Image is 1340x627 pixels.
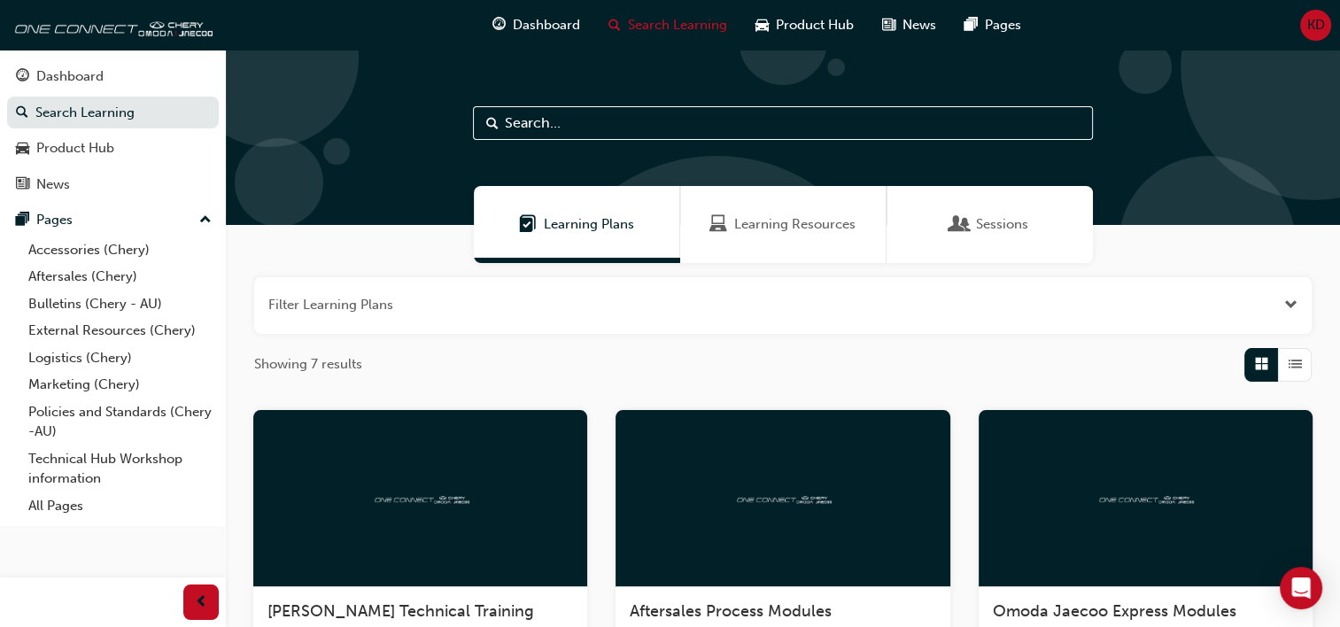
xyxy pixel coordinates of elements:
[868,7,950,43] a: news-iconNews
[902,15,936,35] span: News
[887,186,1093,263] a: SessionsSessions
[16,213,29,228] span: pages-icon
[882,14,895,36] span: news-icon
[7,204,219,236] button: Pages
[195,592,208,614] span: prev-icon
[628,15,727,35] span: Search Learning
[254,354,362,375] span: Showing 7 results
[1255,354,1268,375] span: Grid
[21,263,219,290] a: Aftersales (Chery)
[478,7,594,43] a: guage-iconDashboard
[544,214,634,235] span: Learning Plans
[594,7,741,43] a: search-iconSearch Learning
[21,371,219,399] a: Marketing (Chery)
[9,7,213,43] img: oneconnect
[964,14,978,36] span: pages-icon
[267,601,534,621] span: [PERSON_NAME] Technical Training
[1289,354,1302,375] span: List
[21,445,219,492] a: Technical Hub Workshop information
[36,138,114,159] div: Product Hub
[492,14,506,36] span: guage-icon
[755,14,769,36] span: car-icon
[1300,10,1331,41] button: KD
[486,113,499,134] span: Search
[985,15,1021,35] span: Pages
[7,97,219,129] a: Search Learning
[608,14,621,36] span: search-icon
[951,214,969,235] span: Sessions
[993,601,1236,621] span: Omoda Jaecoo Express Modules
[372,489,469,506] img: oneconnect
[21,344,219,372] a: Logistics (Chery)
[16,69,29,85] span: guage-icon
[976,214,1028,235] span: Sessions
[1280,567,1322,609] div: Open Intercom Messenger
[734,489,832,506] img: oneconnect
[36,66,104,87] div: Dashboard
[741,7,868,43] a: car-iconProduct Hub
[16,105,28,121] span: search-icon
[7,60,219,93] a: Dashboard
[776,15,854,35] span: Product Hub
[36,174,70,195] div: News
[950,7,1035,43] a: pages-iconPages
[680,186,887,263] a: Learning ResourcesLearning Resources
[16,177,29,193] span: news-icon
[7,168,219,201] a: News
[199,209,212,232] span: up-icon
[1284,295,1297,315] button: Open the filter
[734,214,856,235] span: Learning Resources
[7,132,219,165] a: Product Hub
[1096,489,1194,506] img: oneconnect
[519,214,537,235] span: Learning Plans
[21,290,219,318] a: Bulletins (Chery - AU)
[474,186,680,263] a: Learning PlansLearning Plans
[473,106,1093,140] input: Search...
[1307,15,1325,35] span: KD
[709,214,727,235] span: Learning Resources
[21,236,219,264] a: Accessories (Chery)
[513,15,580,35] span: Dashboard
[21,492,219,520] a: All Pages
[7,57,219,204] button: DashboardSearch LearningProduct HubNews
[21,399,219,445] a: Policies and Standards (Chery -AU)
[21,317,219,344] a: External Resources (Chery)
[16,141,29,157] span: car-icon
[630,601,832,621] span: Aftersales Process Modules
[36,210,73,230] div: Pages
